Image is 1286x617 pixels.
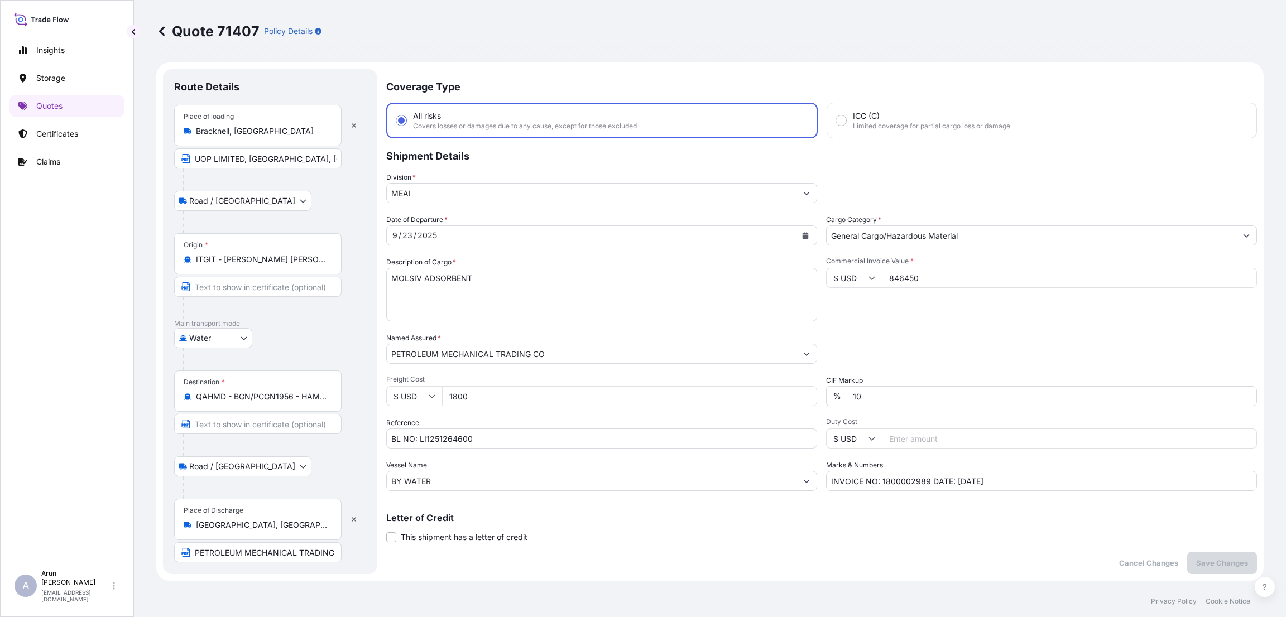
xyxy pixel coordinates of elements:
[396,115,406,126] input: All risksCovers losses or damages due to any cause, except for those excluded
[826,460,883,471] label: Marks & Numbers
[401,532,527,543] span: This shipment has a letter of credit
[416,229,438,242] div: year,
[796,226,814,244] button: Calendar
[399,229,401,242] div: /
[196,391,328,402] input: Destination
[36,156,60,167] p: Claims
[22,580,29,591] span: A
[882,268,1257,288] input: Type amount
[848,386,1257,406] input: Enter percentage
[826,417,1257,426] span: Duty Cost
[196,519,328,531] input: Place of Discharge
[413,122,637,131] span: Covers losses or damages due to any cause, except for those excluded
[1151,597,1197,606] a: Privacy Policy
[41,589,111,602] p: [EMAIL_ADDRESS][DOMAIN_NAME]
[174,80,239,94] p: Route Details
[184,112,234,121] div: Place of loading
[1236,225,1256,245] button: Show suggestions
[853,110,880,122] span: ICC (C)
[827,225,1236,245] input: Select a commodity type
[174,191,311,211] button: Select transport
[1187,552,1257,574] button: Save Changes
[413,110,441,122] span: All risks
[386,460,427,471] label: Vessel Name
[414,229,416,242] div: /
[1119,557,1178,568] p: Cancel Changes
[41,569,111,587] p: Arun [PERSON_NAME]
[174,148,342,168] input: Text to appear on certificate
[826,214,881,225] label: Cargo Category
[386,417,419,428] label: Reference
[386,428,817,449] input: Your internal reference
[386,513,1257,522] p: Letter of Credit
[184,378,225,387] div: Destination
[387,183,796,203] input: Type to search division
[196,126,328,137] input: Place of loading
[386,257,456,268] label: Description of Cargo
[156,22,260,40] p: Quote 71407
[174,414,342,434] input: Text to appear on certificate
[386,332,441,344] label: Named Assured
[174,542,342,562] input: Text to appear on certificate
[36,73,65,84] p: Storage
[174,328,252,348] button: Select transport
[796,344,817,364] button: Show suggestions
[826,257,1257,266] span: Commercial Invoice Value
[386,172,416,183] label: Division
[826,375,863,386] label: CIF Markup
[387,344,796,364] input: Full name
[796,183,817,203] button: Show suggestions
[174,319,366,328] p: Main transport mode
[1206,597,1250,606] a: Cookie Notice
[174,277,342,297] input: Text to appear on certificate
[442,386,817,406] input: Enter amount
[9,151,124,173] a: Claims
[264,26,313,37] p: Policy Details
[387,471,796,491] input: Type to search vessel name or IMO
[9,39,124,61] a: Insights
[826,386,848,406] div: %
[184,506,243,515] div: Place of Discharge
[1110,552,1187,574] button: Cancel Changes
[9,95,124,117] a: Quotes
[36,128,78,139] p: Certificates
[401,229,414,242] div: day,
[189,461,295,472] span: Road / [GEOGRAPHIC_DATA]
[386,268,817,321] textarea: MOLSIV ADSORBENT
[36,45,65,56] p: Insights
[9,67,124,89] a: Storage
[1196,557,1248,568] p: Save Changes
[189,195,295,206] span: Road / [GEOGRAPHIC_DATA]
[196,254,328,265] input: Origin
[9,123,124,145] a: Certificates
[386,375,817,384] span: Freight Cost
[836,115,846,126] input: ICC (C)Limited coverage for partial cargo loss or damage
[386,214,448,225] span: Date of Departure
[826,471,1257,491] input: Number1, number2,...
[853,122,1010,131] span: Limited coverage for partial cargo loss or damage
[36,100,63,112] p: Quotes
[882,428,1257,449] input: Enter amount
[386,69,1257,103] p: Coverage Type
[184,240,208,249] div: Origin
[386,138,1257,172] p: Shipment Details
[391,229,399,242] div: month,
[189,332,211,344] span: Water
[796,471,817,491] button: Show suggestions
[174,456,311,476] button: Select transport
